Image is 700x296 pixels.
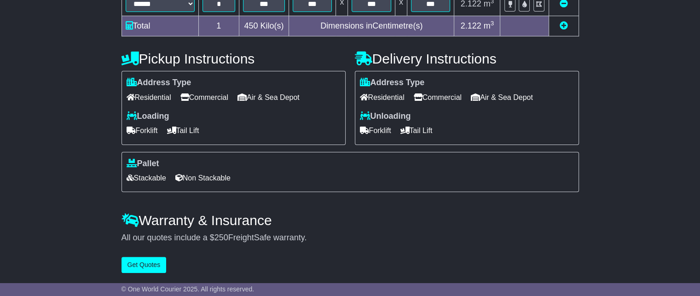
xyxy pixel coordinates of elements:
[237,90,300,104] span: Air & Sea Depot
[244,21,258,30] span: 450
[355,51,579,66] h4: Delivery Instructions
[289,16,454,36] td: Dimensions in Centimetre(s)
[491,20,494,27] sup: 3
[471,90,533,104] span: Air & Sea Depot
[461,21,481,30] span: 2.122
[360,78,425,88] label: Address Type
[239,16,289,36] td: Kilo(s)
[127,159,159,169] label: Pallet
[127,90,171,104] span: Residential
[127,171,166,185] span: Stackable
[121,16,198,36] td: Total
[121,233,579,243] div: All our quotes include a $ FreightSafe warranty.
[360,90,405,104] span: Residential
[484,21,494,30] span: m
[121,257,167,273] button: Get Quotes
[121,51,346,66] h4: Pickup Instructions
[560,21,568,30] a: Add new item
[414,90,462,104] span: Commercial
[175,171,231,185] span: Non Stackable
[127,123,158,138] span: Forklift
[121,285,255,293] span: © One World Courier 2025. All rights reserved.
[198,16,239,36] td: 1
[180,90,228,104] span: Commercial
[121,213,579,228] h4: Warranty & Insurance
[400,123,433,138] span: Tail Lift
[214,233,228,242] span: 250
[127,111,169,122] label: Loading
[167,123,199,138] span: Tail Lift
[360,111,411,122] label: Unloading
[127,78,191,88] label: Address Type
[360,123,391,138] span: Forklift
